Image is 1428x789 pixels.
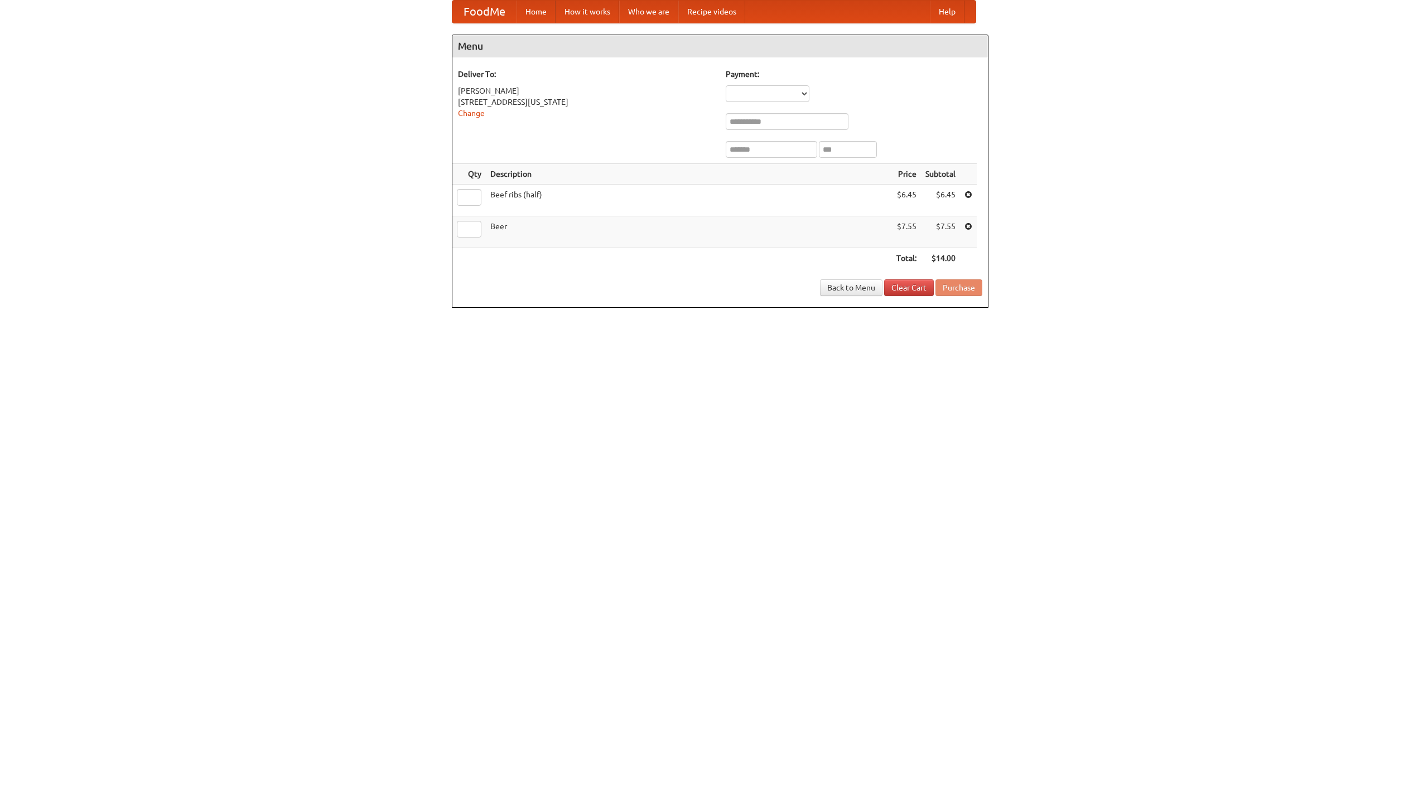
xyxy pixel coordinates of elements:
th: Total: [892,248,921,269]
td: Beef ribs (half) [486,185,892,216]
td: $6.45 [921,185,960,216]
a: Back to Menu [820,279,882,296]
h4: Menu [452,35,988,57]
td: $6.45 [892,185,921,216]
a: Change [458,109,485,118]
th: Qty [452,164,486,185]
a: Clear Cart [884,279,934,296]
h5: Deliver To: [458,69,715,80]
a: Home [517,1,556,23]
div: [PERSON_NAME] [458,85,715,96]
a: Help [930,1,964,23]
button: Purchase [935,279,982,296]
h5: Payment: [726,69,982,80]
th: Price [892,164,921,185]
a: Recipe videos [678,1,745,23]
td: $7.55 [892,216,921,248]
td: Beer [486,216,892,248]
div: [STREET_ADDRESS][US_STATE] [458,96,715,108]
a: How it works [556,1,619,23]
th: Description [486,164,892,185]
td: $7.55 [921,216,960,248]
a: FoodMe [452,1,517,23]
th: $14.00 [921,248,960,269]
th: Subtotal [921,164,960,185]
a: Who we are [619,1,678,23]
